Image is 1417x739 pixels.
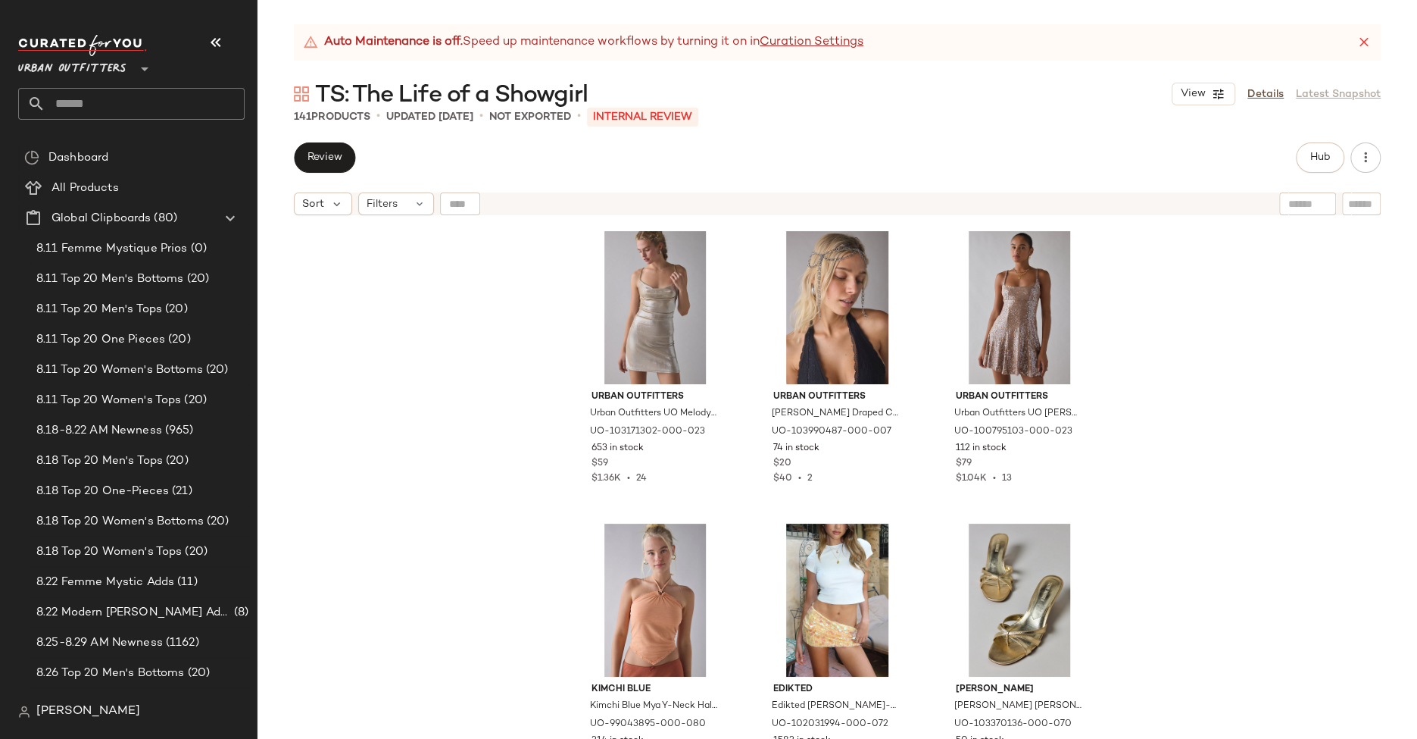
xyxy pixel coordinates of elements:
img: svg%3e [294,86,309,102]
span: 8.26 Top 20 Men's Tops [36,695,163,712]
span: • [577,108,581,126]
span: $40 [773,474,792,484]
img: 103990487_007_b [761,231,913,384]
span: 24 [636,474,647,484]
span: [PERSON_NAME] Draped Chain Head Piece in Silver, Women's at Urban Outfitters [772,407,900,421]
span: UO-102031994-000-072 [772,718,888,731]
span: 8.11 Top 20 One Pieces [36,331,165,349]
span: (20) [184,271,210,288]
span: (20) [185,665,211,682]
span: (80) [151,210,177,227]
button: Review [294,142,355,173]
span: 8.18 Top 20 Men's Tops [36,452,163,470]
img: cfy_white_logo.C9jOOHJF.svg [18,35,147,56]
img: svg%3e [24,150,39,165]
span: Urban Outfitters [591,390,719,404]
span: UO-103990487-000-007 [772,425,891,439]
span: $59 [591,457,608,471]
span: (21) [169,483,192,500]
span: Sort [302,196,324,212]
span: $1.04K [956,474,987,484]
strong: Auto Maintenance is off. [324,33,463,52]
span: • [621,474,636,484]
span: Urban Outfitters UO [PERSON_NAME] Open Back Fit-And-Flare Mini Dress in Taupe, Women's at Urban O... [954,407,1082,421]
span: View [1180,88,1206,100]
span: Kimchi Blue Mya Y-Neck Halter Crop Top in Orange, Women's at Urban Outfitters [590,700,718,713]
span: 8.22 Modern [PERSON_NAME] Adds [36,604,231,622]
span: 653 in stock [591,442,644,456]
span: Kimchi Blue [591,683,719,697]
span: (20) [165,331,191,349]
span: (20) [162,301,188,318]
span: Urban Outfitters [18,52,126,79]
img: svg%3e [18,706,30,718]
span: (8) [231,604,248,622]
span: • [987,474,1002,484]
span: (20) [182,543,208,561]
div: Speed up maintenance workflows by turning it on in [303,33,863,52]
span: (20) [203,362,229,379]
span: 8.11 Top 20 Women's Bottoms [36,362,203,379]
span: 8.26 Top 20 Men's Bottoms [36,665,185,682]
span: $1.36K [591,474,621,484]
img: 103171302_023_b [579,231,732,384]
span: Dashboard [48,149,108,167]
span: [PERSON_NAME] [36,703,140,721]
span: (20) [163,695,189,712]
span: All Products [51,180,119,197]
img: 100795103_023_b [944,231,1096,384]
div: Products [294,109,370,125]
span: (0) [188,240,207,258]
span: UO-100795103-000-023 [954,425,1072,439]
span: (20) [204,513,229,531]
span: UO-103171302-000-023 [590,425,705,439]
span: Urban Outfitters [773,390,901,404]
span: [PERSON_NAME] [956,683,1084,697]
span: 13 [1002,474,1012,484]
span: 74 in stock [773,442,819,456]
span: 2 [807,474,813,484]
span: (965) [162,422,194,440]
span: 8.18 Top 20 Women's Tops [36,543,182,561]
span: 141 [294,111,311,123]
span: (11) [174,574,198,591]
p: Not Exported [489,109,571,125]
button: Hub [1296,142,1344,173]
span: 8.11 Femme Mystique Prios [36,240,188,258]
span: Review [307,152,342,164]
span: Urban Outfitters UO Melody Metallic Cowl Neck Strappy Back Mini Dress in Taupe, Women's at Urban ... [590,407,718,421]
a: Details [1247,86,1284,102]
span: $20 [773,457,791,471]
span: 8.18 Top 20 Women's Bottoms [36,513,204,531]
span: 8.22 Femme Mystic Adds [36,574,174,591]
span: Edikted [773,683,901,697]
span: 8.25-8.29 AM Newness [36,634,163,652]
span: 112 in stock [956,442,1007,456]
span: 8.11 Top 20 Men's Tops [36,301,162,318]
span: Urban Outfitters [956,390,1084,404]
span: TS: The Life of a Showgirl [315,80,588,111]
span: Edikted [PERSON_NAME]-Rise Sequin Mini Skirt in Yellow, Women's at Urban Outfitters [772,700,900,713]
span: 8.11 Top 20 Women's Tops [36,392,181,409]
span: $79 [956,457,972,471]
span: UO-103370136-000-070 [954,718,1072,731]
p: INTERNAL REVIEW [587,108,698,127]
span: 8.18 Top 20 One-Pieces [36,483,169,500]
span: • [376,108,380,126]
a: Curation Settings [760,33,863,52]
span: (1162) [163,634,199,652]
span: UO-99043895-000-080 [590,718,706,731]
p: updated [DATE] [386,109,473,125]
span: [PERSON_NAME] [PERSON_NAME] Open Toe Heeled Sandal in Gold Leather, Women's at Urban Outfitters [954,700,1082,713]
span: Filters [367,196,398,212]
span: (20) [181,392,207,409]
span: 8.18-8.22 AM Newness [36,422,162,440]
img: 99043895_080_b [579,524,732,677]
span: Global Clipboards [51,210,151,227]
span: (20) [163,452,189,470]
img: 103370136_070_b [944,524,1096,677]
span: • [479,108,483,126]
button: View [1172,83,1235,105]
img: 102031994_072_m [761,524,913,677]
span: • [792,474,807,484]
